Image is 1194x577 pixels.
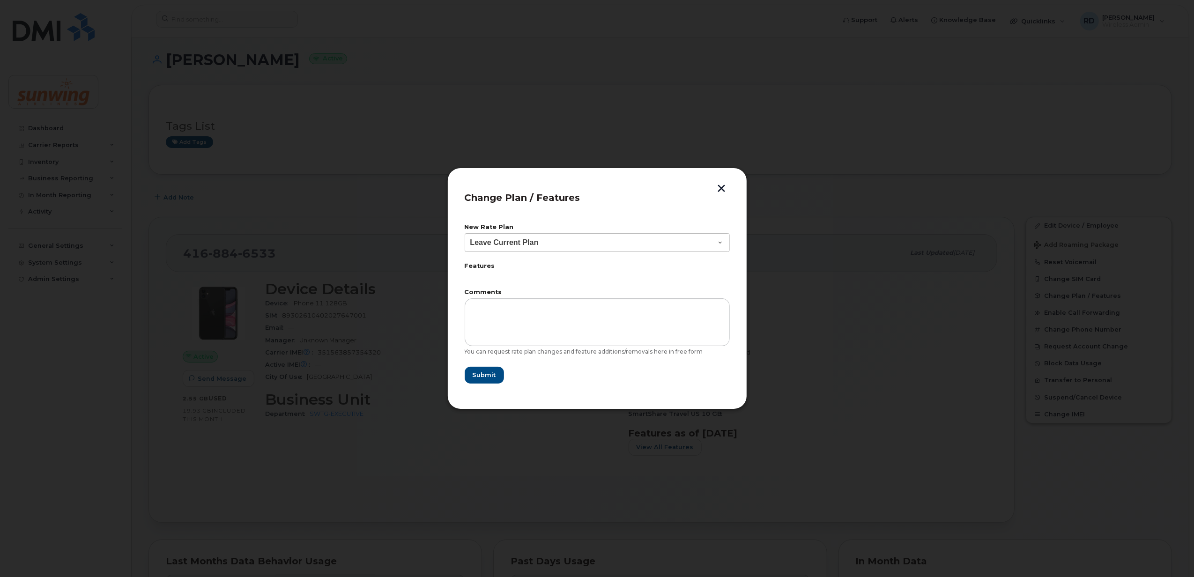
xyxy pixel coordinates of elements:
[465,348,730,355] div: You can request rate plan changes and feature additions/removals here in free form
[473,370,496,379] span: Submit
[465,192,580,203] span: Change Plan / Features
[465,289,730,296] label: Comments
[465,224,730,230] label: New Rate Plan
[465,367,504,384] button: Submit
[465,263,730,269] label: Features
